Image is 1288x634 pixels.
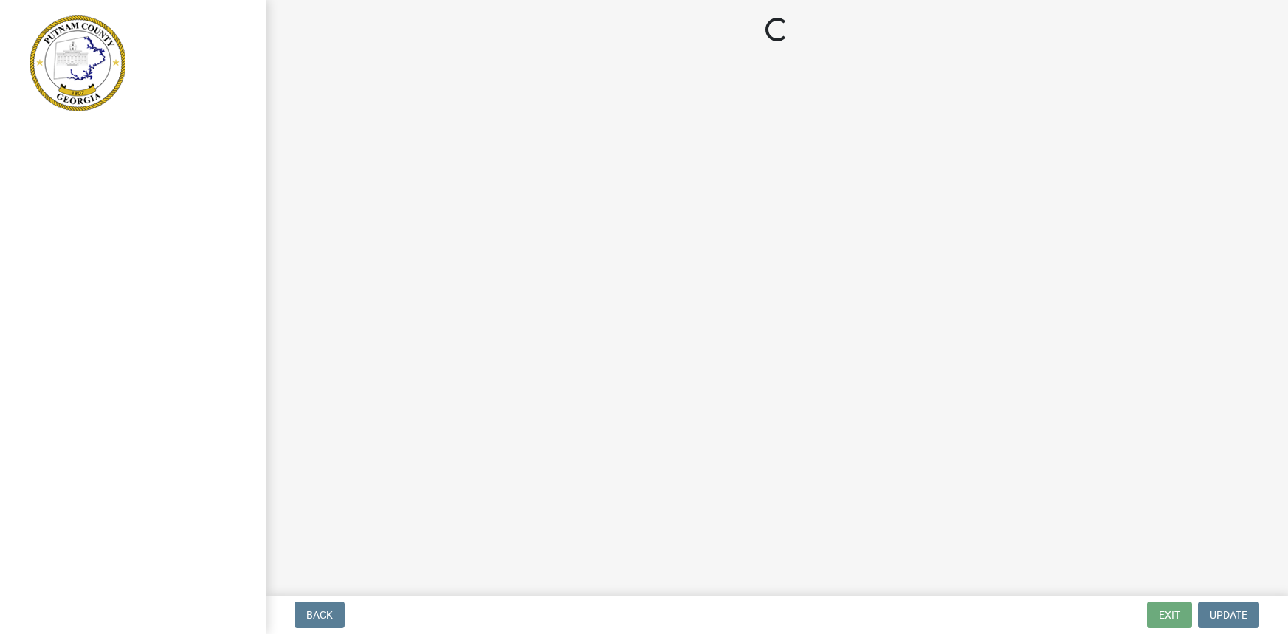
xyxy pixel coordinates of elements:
[1147,602,1192,628] button: Exit
[30,15,125,111] img: Putnam County, Georgia
[306,609,333,621] span: Back
[1210,609,1247,621] span: Update
[295,602,345,628] button: Back
[1198,602,1259,628] button: Update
